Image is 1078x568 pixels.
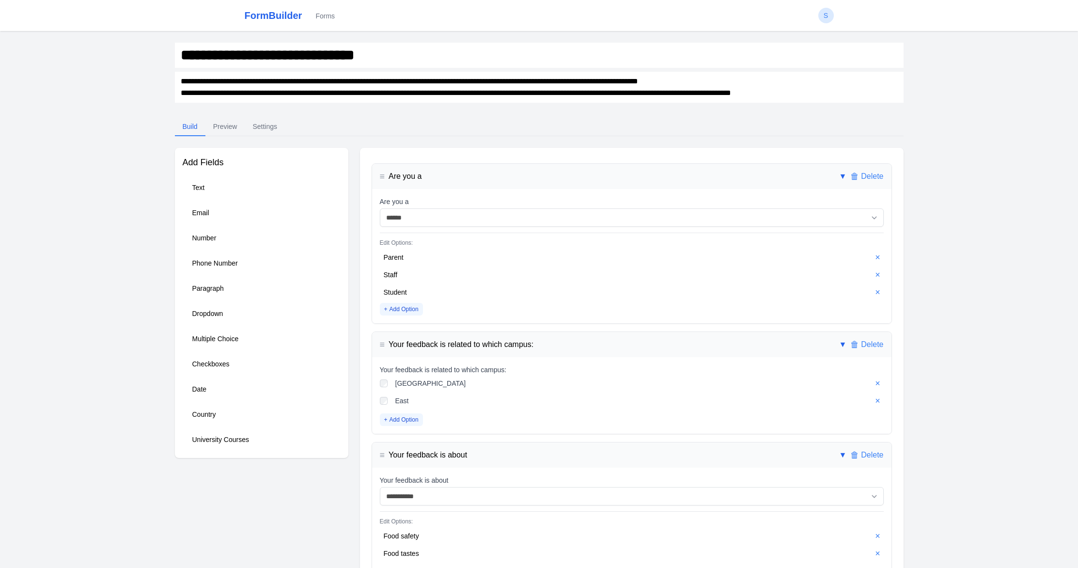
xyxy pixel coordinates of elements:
[380,547,868,560] div: Food tastes
[839,172,846,180] span: ▼
[183,328,341,349] button: Multiple Choice
[875,547,880,560] span: ×
[380,518,884,525] div: Edit Options:
[380,268,868,282] div: Staff
[850,448,883,462] button: 🗑Delete
[380,365,884,375] div: Your feedback is related to which campus:
[875,285,880,299] span: ×
[175,118,205,136] button: Build
[839,171,846,182] button: ▼
[380,197,884,206] div: Are you a
[183,252,341,274] button: Phone Number
[183,177,341,198] button: Text
[183,227,341,249] button: Number
[372,331,892,434] div: ≡Your feedback is related to which campus:▼🗑DeleteYour feedback is related to which campus:[GEOGR...
[205,118,245,136] button: Preview
[183,379,341,400] button: Date
[850,448,859,462] span: 🗑
[839,449,846,461] button: ▼
[391,377,868,390] label: [GEOGRAPHIC_DATA]
[875,394,880,408] span: ×
[872,395,884,407] button: ×
[839,451,846,459] span: ▼
[391,394,868,408] label: East
[850,338,859,351] span: 🗑
[380,303,423,316] button: +Add Option
[875,529,880,543] span: ×
[872,378,884,389] button: ×
[245,9,302,22] a: FormBuilder
[839,340,846,348] span: ▼
[861,449,883,461] span: Delete
[183,429,341,450] button: University Courses
[380,285,868,299] div: Student
[380,239,884,247] div: Edit Options:
[389,171,422,182] span: Double-click to edit title
[380,529,868,543] div: Food safety
[380,413,423,426] button: +Add Option
[389,449,467,461] span: Double-click to edit title
[850,170,859,183] span: 🗑
[389,339,533,350] span: Double-click to edit title
[183,202,341,223] button: Email
[372,163,892,324] div: ≡Are you a▼🗑DeleteAre you aEdit Options:Parent×Staff×Student×+Add Option
[872,269,884,281] button: ×
[183,353,341,375] button: Checkboxes
[380,475,884,485] div: Your feedback is about
[384,305,388,313] span: +
[875,268,880,282] span: ×
[380,448,385,462] span: ≡
[818,8,834,23] button: S
[872,530,884,542] button: ×
[183,156,341,169] h2: Add Fields
[380,338,385,351] span: ≡
[183,278,341,299] button: Paragraph
[245,118,285,136] button: Settings
[839,339,846,350] button: ▼
[380,170,385,183] span: ≡
[183,303,341,324] button: Dropdown
[861,171,883,182] span: Delete
[875,251,880,264] span: ×
[380,251,868,264] div: Parent
[850,170,883,183] button: 🗑Delete
[384,416,388,424] span: +
[850,338,883,351] button: 🗑Delete
[183,404,341,425] button: Country
[872,548,884,559] button: ×
[861,339,883,350] span: Delete
[872,252,884,263] button: ×
[872,286,884,298] button: ×
[875,377,880,390] span: ×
